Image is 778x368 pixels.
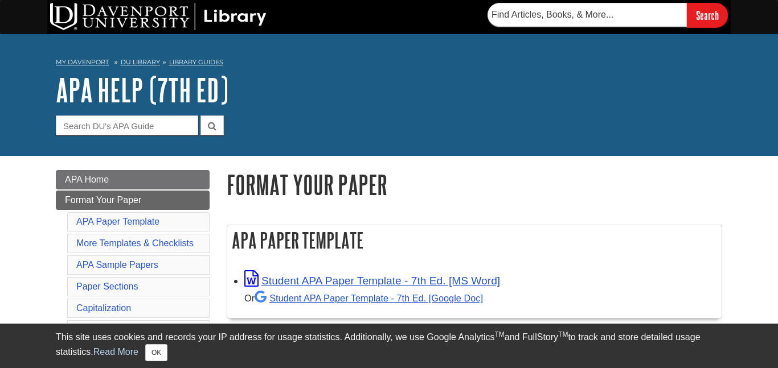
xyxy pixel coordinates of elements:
a: APA Sample Papers [76,260,158,270]
span: Format Your Paper [65,195,141,205]
a: Paper Sections [76,282,138,291]
sup: TM [494,330,504,338]
a: APA Help (7th Ed) [56,72,228,107]
a: More Templates & Checklists [76,238,194,248]
a: APA Paper Template [76,217,159,226]
form: Searches DU Library's articles, books, and more [488,3,728,27]
input: Search [687,3,728,27]
a: Read More [93,347,138,357]
a: Link opens in new window [244,275,500,287]
h1: Format Your Paper [227,170,722,199]
a: My Davenport [56,57,109,67]
a: DU Library [121,58,160,66]
input: Search DU's APA Guide [56,115,198,135]
a: Library Guides [169,58,223,66]
span: APA Home [65,175,109,184]
a: Capitalization [76,303,131,313]
button: Close [145,344,167,361]
h2: APA Paper Template [227,225,722,255]
div: This site uses cookies and records your IP address for usage statistics. Additionally, we use Goo... [56,330,722,361]
a: Student APA Paper Template - 7th Ed. [Google Doc] [255,293,483,303]
nav: breadcrumb [56,55,722,73]
img: DU Library [50,3,267,30]
small: Or [244,293,483,303]
a: Format Your Paper [56,191,210,210]
sup: TM [558,330,568,338]
input: Find Articles, Books, & More... [488,3,687,27]
a: APA Home [56,170,210,189]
